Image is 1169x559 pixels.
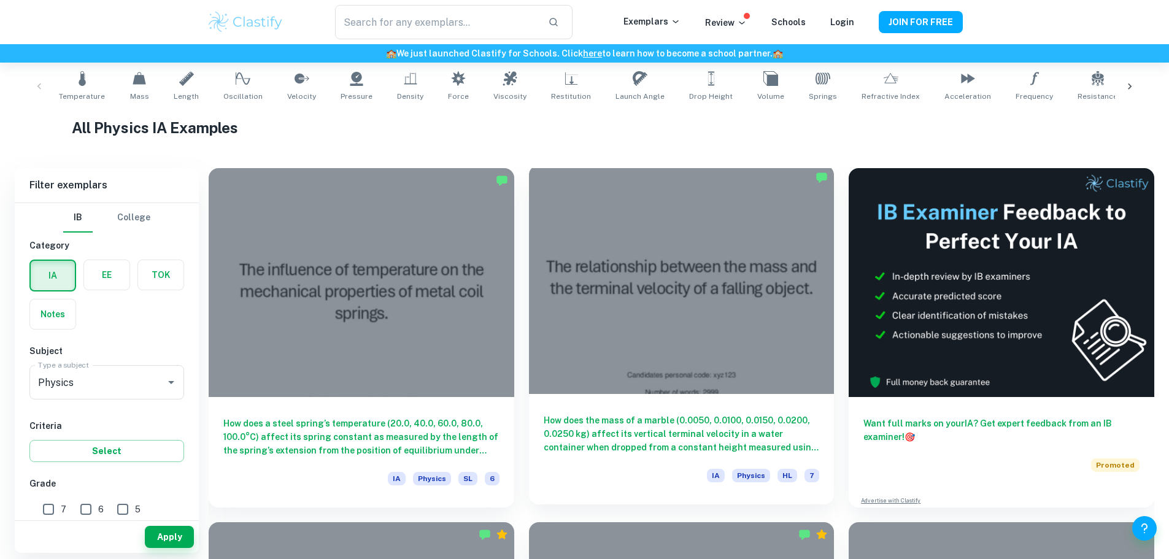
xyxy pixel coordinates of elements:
span: Density [397,91,423,102]
span: Force [448,91,469,102]
span: Launch Angle [615,91,665,102]
span: 6 [485,472,500,485]
span: Resistance [1078,91,1117,102]
span: Pressure [341,91,372,102]
span: Physics [413,472,451,485]
a: here [583,48,602,58]
span: 5 [135,503,141,516]
span: 7 [804,469,819,482]
p: Review [705,16,747,29]
a: Want full marks on yourIA? Get expert feedback from an IB examiner!PromotedAdvertise with Clastify [849,168,1154,507]
h6: How does a steel spring’s temperature (20.0, 40.0, 60.0, 80.0, 100.0°C) affect its spring constan... [223,417,500,457]
h6: Criteria [29,419,184,433]
img: Marked [479,528,491,541]
div: Premium [816,528,828,541]
button: Open [163,374,180,391]
button: TOK [138,260,183,290]
span: Restitution [551,91,591,102]
img: Marked [798,528,811,541]
span: 🏫 [386,48,396,58]
h6: We just launched Clastify for Schools. Click to learn how to become a school partner. [2,47,1167,60]
a: Advertise with Clastify [861,496,920,505]
span: Mass [130,91,149,102]
h6: How does the mass of a marble (0.0050, 0.0100, 0.0150, 0.0200, 0.0250 kg) affect its vertical ter... [544,414,820,454]
span: IA [388,472,406,485]
span: 7 [61,503,66,516]
a: How does the mass of a marble (0.0050, 0.0100, 0.0150, 0.0200, 0.0250 kg) affect its vertical ter... [529,168,835,507]
a: How does a steel spring’s temperature (20.0, 40.0, 60.0, 80.0, 100.0°C) affect its spring constan... [209,168,514,507]
div: Filter type choice [63,203,150,233]
img: Marked [816,171,828,183]
button: IA [31,261,75,290]
button: JOIN FOR FREE [879,11,963,33]
span: Promoted [1091,458,1140,472]
button: EE [84,260,129,290]
span: Springs [809,91,837,102]
span: Drop Height [689,91,733,102]
span: Refractive Index [862,91,920,102]
a: Login [830,17,854,27]
button: College [117,203,150,233]
span: Physics [732,469,770,482]
button: Select [29,440,184,462]
a: Schools [771,17,806,27]
span: 6 [98,503,104,516]
button: Apply [145,526,194,548]
span: HL [777,469,797,482]
img: Clastify logo [207,10,285,34]
h1: All Physics IA Examples [72,117,1097,139]
span: Length [174,91,199,102]
button: Notes [30,299,75,329]
span: IA [707,469,725,482]
span: 🏫 [773,48,783,58]
h6: Grade [29,477,184,490]
h6: Filter exemplars [15,168,199,202]
span: SL [458,472,477,485]
img: Thumbnail [849,168,1154,397]
span: Temperature [59,91,105,102]
button: Help and Feedback [1132,516,1157,541]
input: Search for any exemplars... [335,5,538,39]
button: IB [63,203,93,233]
h6: Subject [29,344,184,358]
img: Marked [496,174,508,187]
span: Acceleration [944,91,991,102]
span: Oscillation [223,91,263,102]
span: 🎯 [905,432,915,442]
span: Volume [757,91,784,102]
h6: Want full marks on your IA ? Get expert feedback from an IB examiner! [863,417,1140,444]
p: Exemplars [623,15,681,28]
label: Type a subject [38,360,89,370]
span: Velocity [287,91,316,102]
span: Viscosity [493,91,527,102]
div: Premium [496,528,508,541]
span: Frequency [1016,91,1053,102]
h6: Category [29,239,184,252]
